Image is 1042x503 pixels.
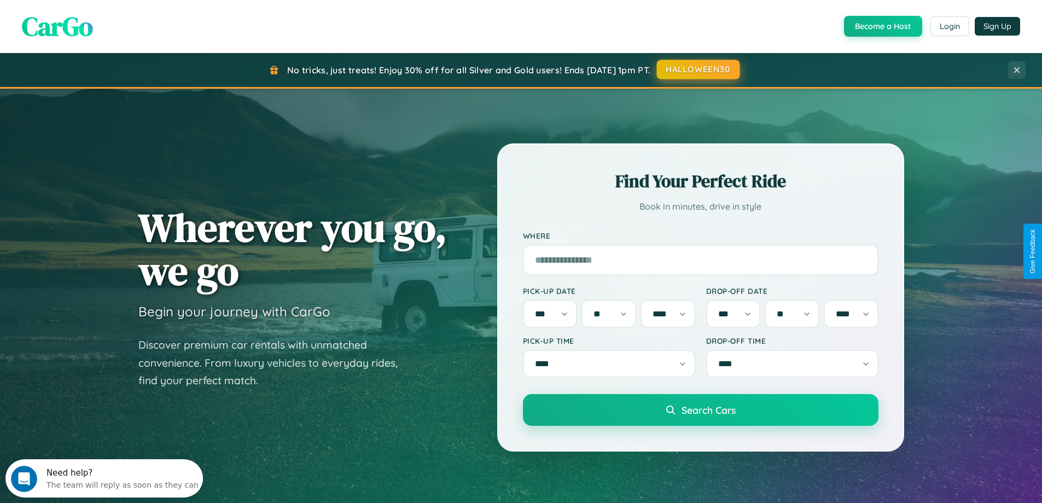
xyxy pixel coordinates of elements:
[930,16,969,36] button: Login
[138,336,412,390] p: Discover premium car rentals with unmatched convenience. From luxury vehicles to everyday rides, ...
[706,336,878,345] label: Drop-off Time
[1029,229,1037,274] div: Give Feedback
[657,60,740,79] button: HALLOWEEN30
[41,18,193,30] div: The team will reply as soon as they can
[706,286,878,296] label: Drop-off Date
[523,336,695,345] label: Pick-up Time
[523,231,878,240] label: Where
[22,8,93,44] span: CarGo
[138,303,330,320] h3: Begin your journey with CarGo
[11,466,37,492] iframe: Intercom live chat
[287,65,650,76] span: No tricks, just treats! Enjoy 30% off for all Silver and Gold users! Ends [DATE] 1pm PT.
[138,206,447,292] h1: Wherever you go, we go
[41,9,193,18] div: Need help?
[844,16,922,37] button: Become a Host
[5,459,203,498] iframe: Intercom live chat discovery launcher
[975,17,1020,36] button: Sign Up
[523,199,878,215] p: Book in minutes, drive in style
[523,286,695,296] label: Pick-up Date
[523,169,878,193] h2: Find Your Perfect Ride
[4,4,203,34] div: Open Intercom Messenger
[523,394,878,426] button: Search Cars
[682,404,736,416] span: Search Cars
